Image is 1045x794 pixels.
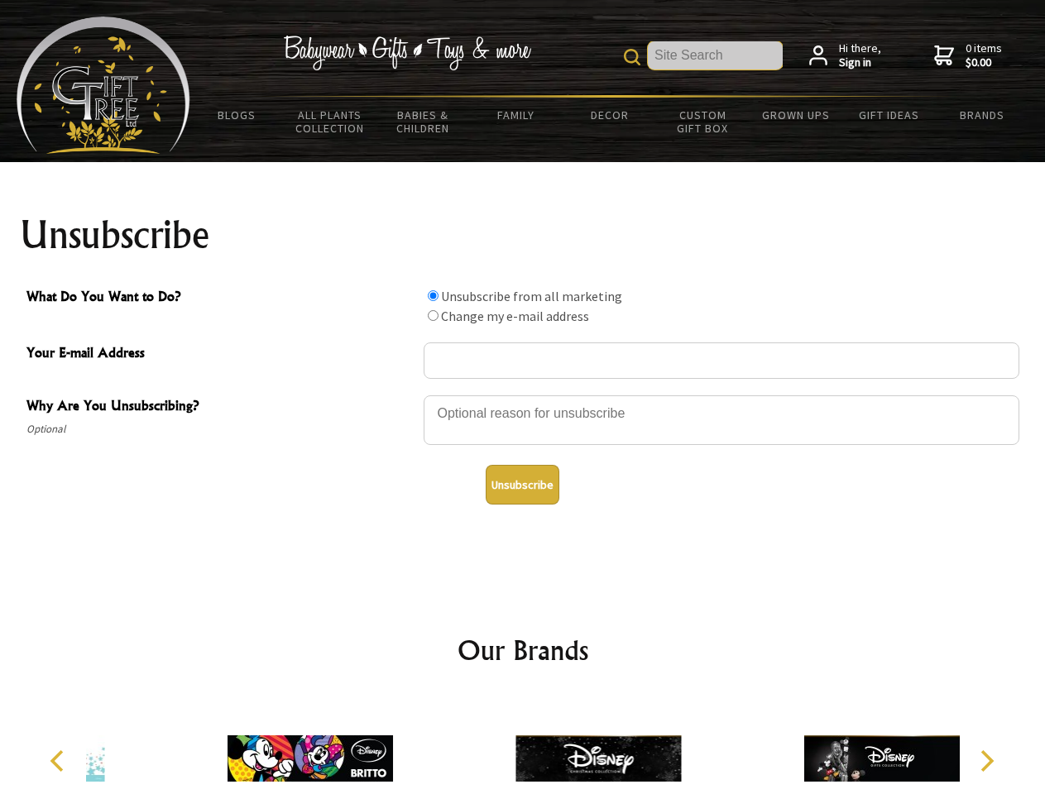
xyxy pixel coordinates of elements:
a: All Plants Collection [284,98,377,146]
span: Hi there, [839,41,881,70]
label: Unsubscribe from all marketing [441,288,622,304]
img: Babywear - Gifts - Toys & more [283,36,531,70]
img: product search [624,49,640,65]
a: Hi there,Sign in [809,41,881,70]
h2: Our Brands [33,630,1013,670]
a: Brands [936,98,1029,132]
input: What Do You Want to Do? [428,290,439,301]
span: 0 items [966,41,1002,70]
span: Why Are You Unsubscribing? [26,395,415,419]
strong: Sign in [839,55,881,70]
label: Change my e-mail address [441,308,589,324]
span: What Do You Want to Do? [26,286,415,310]
a: Decor [563,98,656,132]
input: Your E-mail Address [424,342,1019,379]
a: 0 items$0.00 [934,41,1002,70]
img: Babyware - Gifts - Toys and more... [17,17,190,154]
a: Custom Gift Box [656,98,750,146]
h1: Unsubscribe [20,215,1026,255]
a: Gift Ideas [842,98,936,132]
a: Family [470,98,563,132]
a: Babies & Children [376,98,470,146]
input: What Do You Want to Do? [428,310,439,321]
span: Your E-mail Address [26,342,415,366]
a: Grown Ups [749,98,842,132]
button: Previous [41,743,78,779]
a: BLOGS [190,98,284,132]
textarea: Why Are You Unsubscribing? [424,395,1019,445]
button: Next [968,743,1004,779]
button: Unsubscribe [486,465,559,505]
input: Site Search [648,41,783,69]
span: Optional [26,419,415,439]
strong: $0.00 [966,55,1002,70]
